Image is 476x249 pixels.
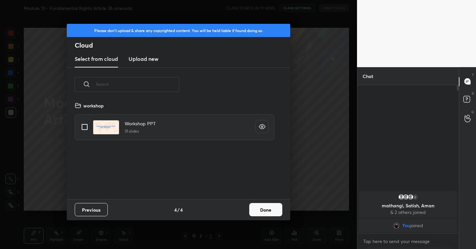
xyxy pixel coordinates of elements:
[96,70,179,98] input: Search
[357,67,378,85] p: Chat
[180,206,183,213] h4: 4
[403,194,409,200] img: default.png
[393,222,400,229] img: 8cd94f619250439491894a4a2820ac54.png
[174,206,177,213] h4: 4
[363,210,453,215] p: & 2 others joined
[402,223,410,228] span: You
[407,194,414,200] img: default.png
[75,41,290,50] h2: Cloud
[410,223,423,228] span: joined
[83,102,104,109] h4: workshop
[472,72,474,77] p: T
[249,203,282,216] button: Done
[125,128,156,134] h5: 31 slides
[357,190,459,233] div: grid
[67,24,290,37] div: Please don't upload & share any copyrighted content. You will be held liable if found doing so.
[472,91,474,96] p: D
[67,100,282,199] div: grid
[398,194,405,200] img: default.png
[471,109,474,114] p: G
[129,55,158,63] h3: Upload new
[125,120,156,127] h4: Workshop PPT
[75,55,118,63] h3: Select from cloud
[178,206,179,213] h4: /
[363,203,453,208] p: mathangi, Satish, Aman
[93,120,119,135] img: 17063619324266GT.pdf
[75,203,108,216] button: Previous
[412,194,418,200] div: 2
